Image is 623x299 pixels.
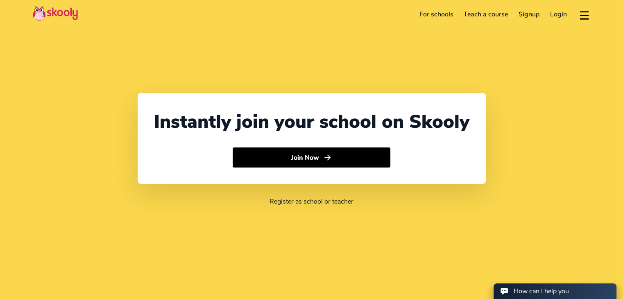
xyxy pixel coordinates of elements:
[33,5,78,21] img: Skooly
[323,153,332,162] ion-icon: arrow forward outline
[578,8,590,21] button: menu outline
[513,8,545,21] a: Signup
[233,147,390,168] button: Join Nowarrow forward outline
[458,8,513,21] a: Teach a course
[545,8,572,21] a: Login
[270,197,353,206] a: Register as school or teacher
[154,109,469,134] div: Instantly join your school on Skooly
[414,8,459,21] a: For schools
